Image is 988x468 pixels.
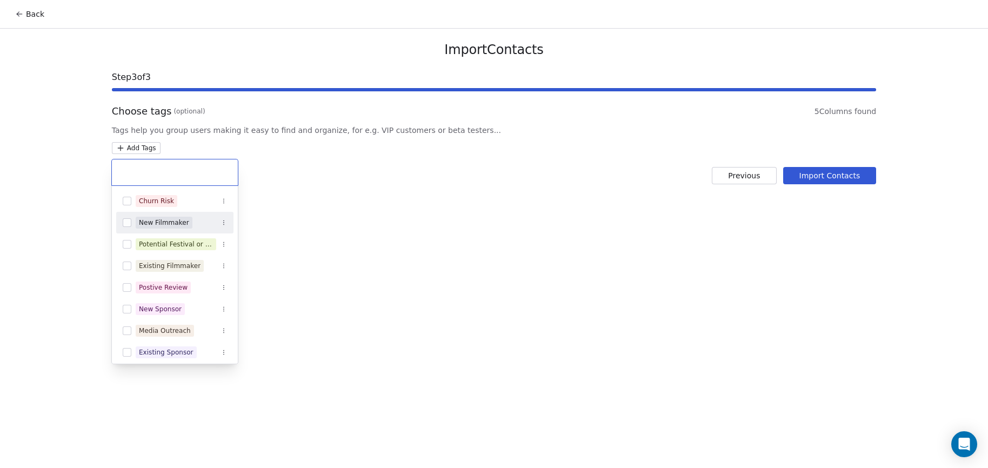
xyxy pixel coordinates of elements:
div: Churn Risk [139,196,174,206]
div: Potential Festival or Webinar Attendee [139,239,213,249]
div: Media Outreach [139,326,191,336]
div: Existing Filmmaker [139,261,201,271]
div: Postive Review [139,283,188,292]
div: Existing Sponsor [139,347,193,357]
div: New Filmmaker [139,218,189,228]
div: New Sponsor [139,304,182,314]
div: Suggestions [116,190,233,406]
